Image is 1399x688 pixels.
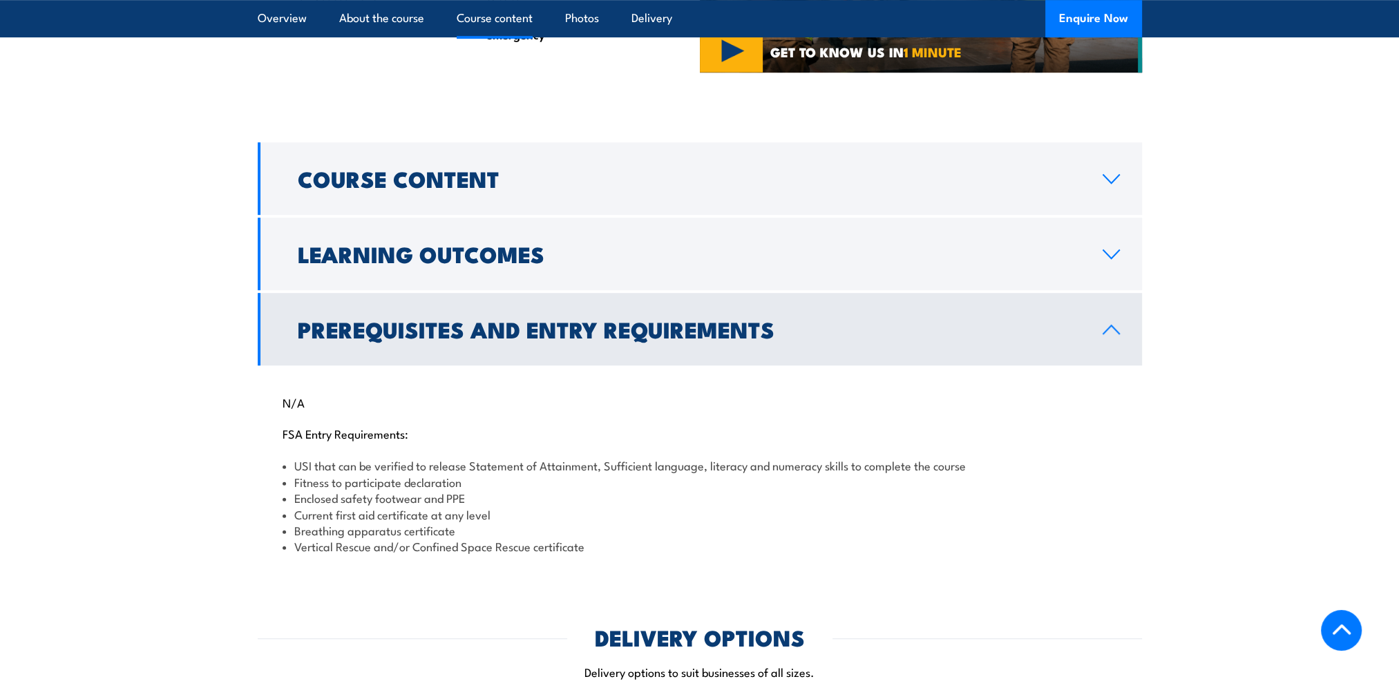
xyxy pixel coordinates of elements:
li: Vertical Rescue and/or Confined Space Rescue certificate [283,538,1117,554]
a: Course Content [258,142,1142,215]
li: Enclosed safety footwear and PPE [283,490,1117,506]
li: Current first aid certificate at any level [283,506,1117,522]
h2: Course Content [298,169,1081,188]
h2: DELIVERY OPTIONS [595,627,805,647]
li: Breathing apparatus certificate [283,522,1117,538]
h2: Learning Outcomes [298,244,1081,263]
strong: 1 MINUTE [904,41,962,61]
span: GET TO KNOW US IN [770,46,962,58]
a: Prerequisites and Entry Requirements [258,293,1142,365]
p: N/A [283,395,1117,409]
a: Learning Outcomes [258,218,1142,290]
li: USI that can be verified to release Statement of Attainment, Sufficient language, literacy and nu... [283,457,1117,473]
h2: Prerequisites and Entry Requirements [298,319,1081,338]
li: Fitness to participate declaration [283,474,1117,490]
p: Delivery options to suit businesses of all sizes. [258,664,1142,680]
p: FSA Entry Requirements: [283,426,1117,440]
